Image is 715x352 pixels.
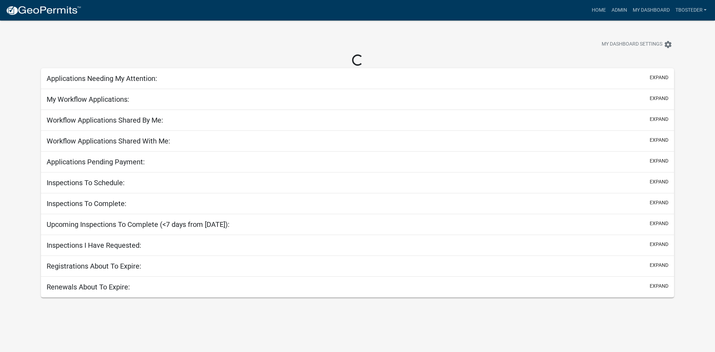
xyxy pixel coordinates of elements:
button: expand [650,157,668,165]
button: expand [650,136,668,144]
h5: Inspections To Complete: [47,199,126,208]
button: expand [650,199,668,206]
button: expand [650,282,668,290]
button: expand [650,262,668,269]
button: My Dashboard Settingssettings [596,37,678,51]
h5: Inspections I Have Requested: [47,241,141,250]
h5: Inspections To Schedule: [47,178,125,187]
i: settings [664,40,672,49]
button: expand [650,95,668,102]
h5: My Workflow Applications: [47,95,129,104]
a: My Dashboard [630,4,672,17]
h5: Workflow Applications Shared By Me: [47,116,163,124]
h5: Workflow Applications Shared With Me: [47,137,170,145]
button: expand [650,220,668,227]
h5: Upcoming Inspections To Complete (<7 days from [DATE]): [47,220,230,229]
button: expand [650,178,668,186]
h5: Applications Pending Payment: [47,158,145,166]
a: tbosteder [672,4,709,17]
a: Admin [608,4,630,17]
h5: Applications Needing My Attention: [47,74,157,83]
button: expand [650,116,668,123]
h5: Registrations About To Expire: [47,262,141,270]
h5: Renewals About To Expire: [47,283,130,291]
button: expand [650,74,668,81]
button: expand [650,241,668,248]
span: My Dashboard Settings [602,40,662,49]
a: Home [589,4,608,17]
